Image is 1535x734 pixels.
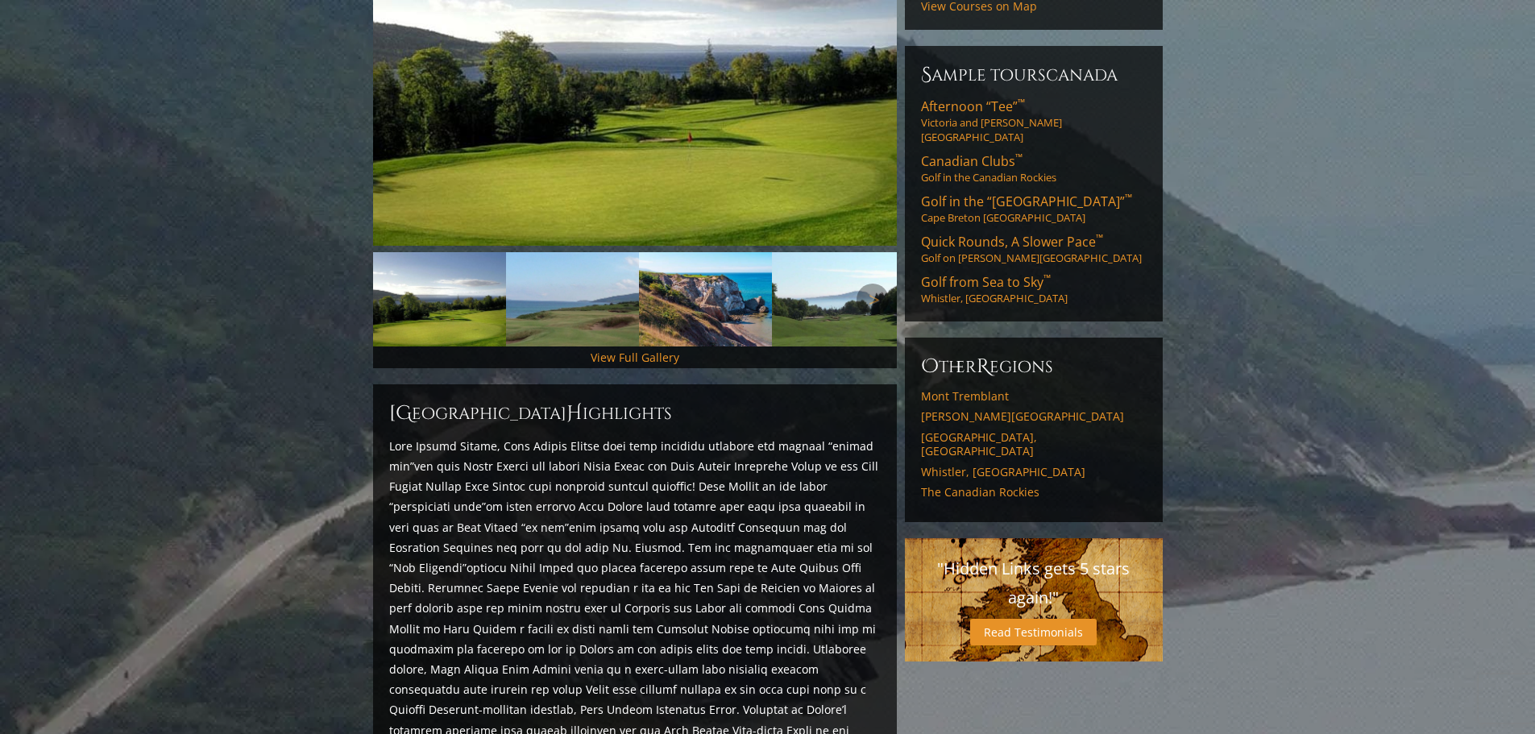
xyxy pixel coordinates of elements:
a: Next [857,284,889,316]
sup: ™ [1096,231,1103,245]
a: Canadian Clubs™Golf in the Canadian Rockies [921,152,1147,185]
a: Whistler, [GEOGRAPHIC_DATA] [921,465,1147,479]
h6: ther egions [921,354,1147,379]
h6: Sample ToursCanada [921,62,1147,88]
span: R [977,354,989,379]
a: Read Testimonials [970,619,1097,645]
span: Golf from Sea to Sky [921,273,1051,291]
a: Mont Tremblant [921,389,1147,404]
span: Afternoon “Tee” [921,97,1025,115]
sup: ™ [1043,272,1051,285]
span: Canadian Clubs [921,152,1023,170]
a: The Canadian Rockies [921,485,1147,500]
a: Quick Rounds, A Slower Pace™Golf on [PERSON_NAME][GEOGRAPHIC_DATA] [921,233,1147,265]
span: Quick Rounds, A Slower Pace [921,233,1103,251]
sup: ™ [1015,151,1023,164]
sup: ™ [1125,191,1132,205]
p: "Hidden Links gets 5 stars again!" [921,554,1147,612]
sup: ™ [1018,96,1025,110]
span: H [566,400,583,426]
a: [PERSON_NAME][GEOGRAPHIC_DATA] [921,409,1147,424]
a: Golf in the “[GEOGRAPHIC_DATA]”™Cape Breton [GEOGRAPHIC_DATA] [921,193,1147,225]
a: Afternoon “Tee”™Victoria and [PERSON_NAME][GEOGRAPHIC_DATA] [921,97,1147,144]
a: [GEOGRAPHIC_DATA], [GEOGRAPHIC_DATA] [921,430,1147,458]
a: Golf from Sea to Sky™Whistler, [GEOGRAPHIC_DATA] [921,273,1147,305]
h2: [GEOGRAPHIC_DATA] ighlights [389,400,881,426]
a: View Full Gallery [591,350,679,365]
span: Golf in the “[GEOGRAPHIC_DATA]” [921,193,1132,210]
span: O [921,354,939,379]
